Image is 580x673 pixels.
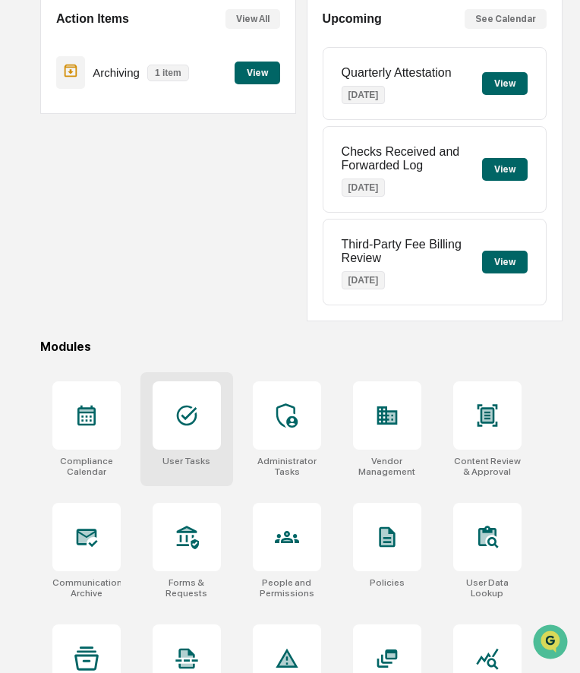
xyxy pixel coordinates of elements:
[40,340,563,354] div: Modules
[153,577,221,599] div: Forms & Requests
[107,257,184,269] a: Powered byPylon
[258,121,276,139] button: Start new chat
[353,456,421,477] div: Vendor Management
[531,623,572,664] iframe: Open customer support
[323,12,382,26] h2: Upcoming
[482,251,528,273] button: View
[151,258,184,269] span: Pylon
[15,222,27,234] div: 🔎
[52,116,249,131] div: Start new chat
[465,9,547,29] button: See Calendar
[125,191,188,207] span: Attestations
[370,577,405,588] div: Policies
[9,185,104,213] a: 🖐️Preclearance
[30,191,98,207] span: Preclearance
[253,456,321,477] div: Administrator Tasks
[482,158,528,181] button: View
[342,145,482,172] p: Checks Received and Forwarded Log
[15,193,27,205] div: 🖐️
[253,577,321,599] div: People and Permissions
[104,185,194,213] a: 🗄️Attestations
[93,66,140,79] p: Archiving
[342,271,386,289] p: [DATE]
[162,456,210,466] div: User Tasks
[342,86,386,104] p: [DATE]
[235,65,280,79] a: View
[9,214,102,242] a: 🔎Data Lookup
[235,62,280,84] button: View
[453,577,522,599] div: User Data Lookup
[15,32,276,56] p: How can we help?
[52,577,121,599] div: Communications Archive
[110,193,122,205] div: 🗄️
[342,66,452,80] p: Quarterly Attestation
[56,12,129,26] h2: Action Items
[342,238,482,265] p: Third-Party Fee Billing Review
[342,179,386,197] p: [DATE]
[147,65,189,81] p: 1 item
[52,456,121,477] div: Compliance Calendar
[15,116,43,144] img: 1746055101610-c473b297-6a78-478c-a979-82029cc54cd1
[482,72,528,95] button: View
[52,131,192,144] div: We're available if you need us!
[453,456,522,477] div: Content Review & Approval
[30,220,96,235] span: Data Lookup
[225,9,280,29] button: View All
